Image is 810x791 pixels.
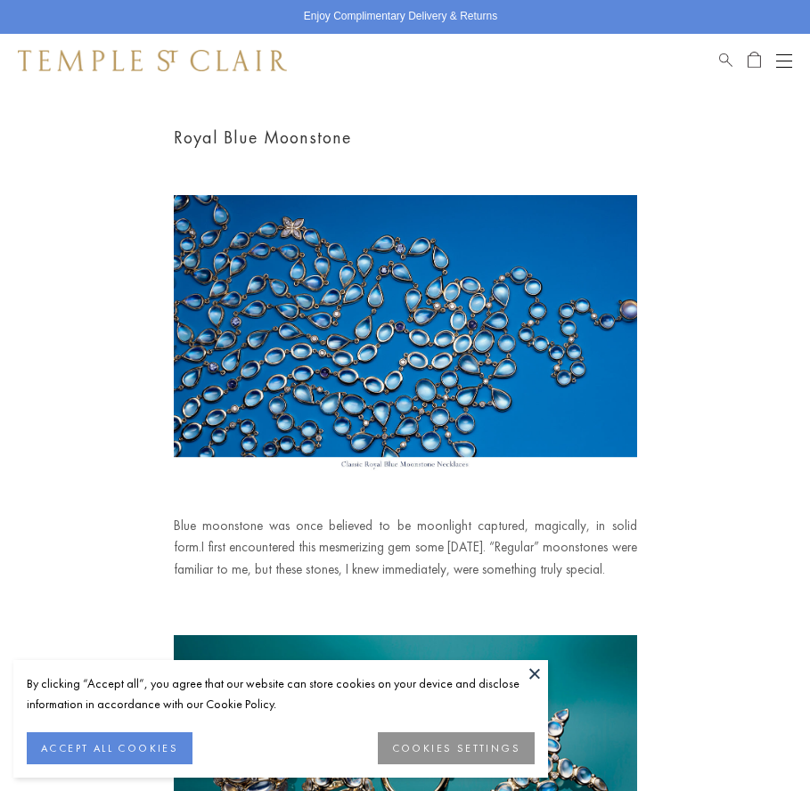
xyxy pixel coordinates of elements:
[730,716,792,773] iframe: Gorgias live chat messenger
[27,732,192,764] button: ACCEPT ALL COOKIES
[174,123,637,152] h1: Royal Blue Moonstone
[174,515,637,581] div: Blue moonstone was once believed to be moonlight captured, magically, in solid form.I first encou...
[719,50,732,71] a: Search
[27,673,535,714] div: By clicking “Accept all”, you agree that our website can store cookies on your device and disclos...
[18,50,287,71] img: Temple St. Clair
[304,8,497,26] p: Enjoy Complimentary Delivery & Returns
[378,732,535,764] button: COOKIES SETTINGS
[748,50,761,71] a: Open Shopping Bag
[776,50,792,71] button: Open navigation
